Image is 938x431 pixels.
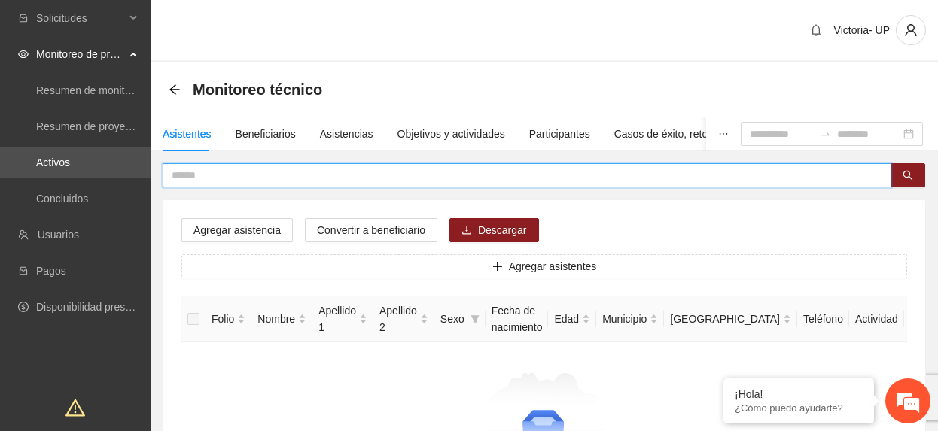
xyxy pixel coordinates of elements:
th: Apellido 2 [373,296,434,342]
button: bell [804,18,828,42]
span: Folio [212,311,234,327]
div: Back [169,83,181,96]
div: Objetivos y actividades [397,126,505,142]
span: arrow-left [169,83,181,96]
span: Convertir a beneficiario [317,222,425,238]
div: Casos de éxito, retos y obstáculos [614,126,775,142]
button: user [896,15,926,45]
a: Concluidos [36,193,88,205]
span: Solicitudes [36,3,125,33]
button: Agregar asistencia [181,218,293,242]
a: Resumen de monitoreo [36,84,146,96]
button: Convertir a beneficiario [305,218,437,242]
th: Teléfono [797,296,849,342]
span: Monitoreo de proyectos [36,39,125,69]
a: Usuarios [38,229,79,241]
div: Participantes [529,126,590,142]
a: Disponibilidad presupuestal [36,301,165,313]
a: Resumen de proyectos aprobados [36,120,197,132]
div: ¡Hola! [735,388,863,400]
span: user [897,23,925,37]
th: Colonia [664,296,797,342]
button: plusAgregar asistentes [181,254,907,278]
span: eye [18,49,29,59]
span: inbox [18,13,29,23]
span: download [461,225,472,237]
p: ¿Cómo puedo ayudarte? [735,402,863,414]
span: Apellido 1 [318,302,356,335]
th: Apellido 1 [312,296,373,342]
span: Descargar [478,222,527,238]
span: Apellido 2 [379,302,417,335]
button: ellipsis [706,117,741,151]
a: Activos [36,156,70,168]
th: Edad [548,296,596,342]
th: Actividad [849,296,904,342]
span: Edad [554,311,579,327]
div: Asistentes [163,126,212,142]
span: [GEOGRAPHIC_DATA] [670,311,780,327]
span: Agregar asistencia [193,222,281,238]
div: Asistencias [320,126,373,142]
span: Municipio [602,311,647,327]
span: Sexo [440,311,464,327]
span: plus [492,261,503,273]
span: Agregar asistentes [509,258,597,275]
span: swap-right [819,128,831,140]
th: Municipio [596,296,664,342]
span: ellipsis [718,129,729,139]
span: warning [65,398,85,417]
div: Beneficiarios [236,126,296,142]
span: Monitoreo técnico [193,77,322,102]
span: search [903,170,913,182]
a: Pagos [36,265,66,277]
button: search [891,163,925,187]
th: Nombre [251,296,312,342]
span: Nombre [257,311,295,327]
th: Folio [206,296,251,342]
span: Victoria- UP [834,24,890,36]
span: filter [471,314,480,323]
span: to [819,128,831,140]
button: downloadDescargar [449,218,539,242]
th: Fecha de nacimiento [486,296,549,342]
span: filter [467,308,483,330]
span: bell [805,24,827,36]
